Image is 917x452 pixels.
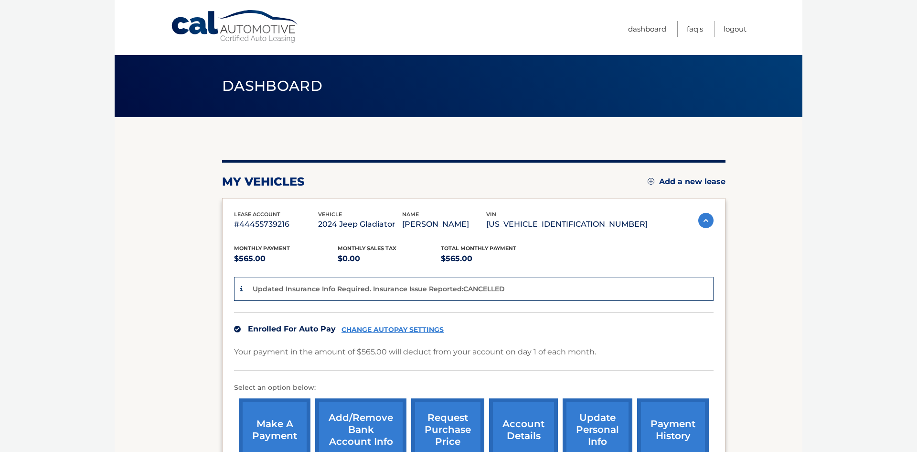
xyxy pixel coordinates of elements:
[648,177,725,187] a: Add a new lease
[441,245,516,252] span: Total Monthly Payment
[486,211,496,218] span: vin
[234,326,241,332] img: check.svg
[234,218,318,231] p: #44455739216
[234,252,338,265] p: $565.00
[341,326,444,334] a: CHANGE AUTOPAY SETTINGS
[687,21,703,37] a: FAQ's
[486,218,648,231] p: [US_VEHICLE_IDENTIFICATION_NUMBER]
[222,175,305,189] h2: my vehicles
[234,245,290,252] span: Monthly Payment
[234,345,596,359] p: Your payment in the amount of $565.00 will deduct from your account on day 1 of each month.
[402,211,419,218] span: name
[628,21,666,37] a: Dashboard
[222,77,322,95] span: Dashboard
[234,211,280,218] span: lease account
[441,252,544,265] p: $565.00
[402,218,486,231] p: [PERSON_NAME]
[318,211,342,218] span: vehicle
[338,252,441,265] p: $0.00
[338,245,396,252] span: Monthly sales Tax
[234,382,714,394] p: Select an option below:
[648,178,654,185] img: add.svg
[318,218,402,231] p: 2024 Jeep Gladiator
[248,324,336,333] span: Enrolled For Auto Pay
[698,213,714,228] img: accordion-active.svg
[253,285,505,293] p: Updated Insurance Info Required. Insurance Issue Reported:CANCELLED
[171,10,299,44] a: Cal Automotive
[724,21,746,37] a: Logout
